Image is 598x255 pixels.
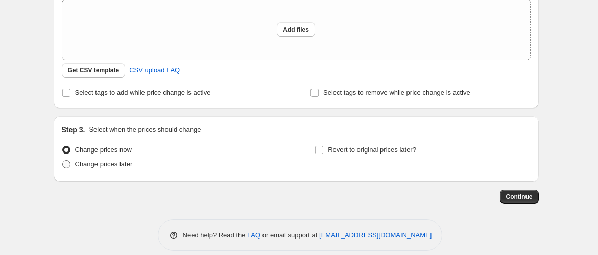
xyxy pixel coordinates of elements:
[283,25,309,34] span: Add files
[500,190,539,204] button: Continue
[129,65,180,75] span: CSV upload FAQ
[75,146,132,154] span: Change prices now
[247,231,260,239] a: FAQ
[89,124,201,135] p: Select when the prices should change
[75,160,133,168] span: Change prices later
[183,231,248,239] span: Need help? Read the
[75,89,211,96] span: Select tags to add while price change is active
[62,124,85,135] h2: Step 3.
[328,146,416,154] span: Revert to original prices later?
[323,89,470,96] span: Select tags to remove while price change is active
[68,66,119,74] span: Get CSV template
[260,231,319,239] span: or email support at
[506,193,533,201] span: Continue
[277,22,315,37] button: Add files
[123,62,186,79] a: CSV upload FAQ
[62,63,126,78] button: Get CSV template
[319,231,432,239] a: [EMAIL_ADDRESS][DOMAIN_NAME]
